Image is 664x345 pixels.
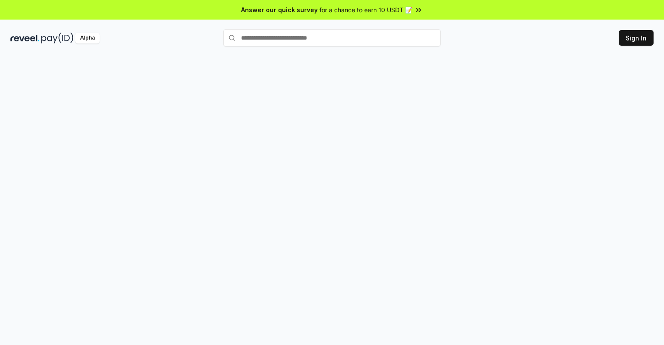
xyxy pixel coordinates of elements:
[41,33,74,44] img: pay_id
[241,5,318,14] span: Answer our quick survey
[75,33,100,44] div: Alpha
[319,5,412,14] span: for a chance to earn 10 USDT 📝
[10,33,40,44] img: reveel_dark
[619,30,654,46] button: Sign In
